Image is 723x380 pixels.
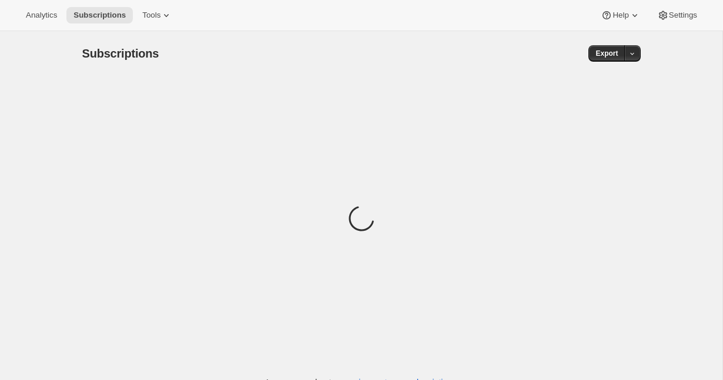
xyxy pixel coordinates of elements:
[66,7,133,23] button: Subscriptions
[142,11,160,20] span: Tools
[82,47,159,60] span: Subscriptions
[26,11,57,20] span: Analytics
[135,7,179,23] button: Tools
[73,11,126,20] span: Subscriptions
[594,7,647,23] button: Help
[19,7,64,23] button: Analytics
[612,11,628,20] span: Help
[669,11,697,20] span: Settings
[650,7,704,23] button: Settings
[595,49,618,58] span: Export
[588,45,625,62] button: Export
